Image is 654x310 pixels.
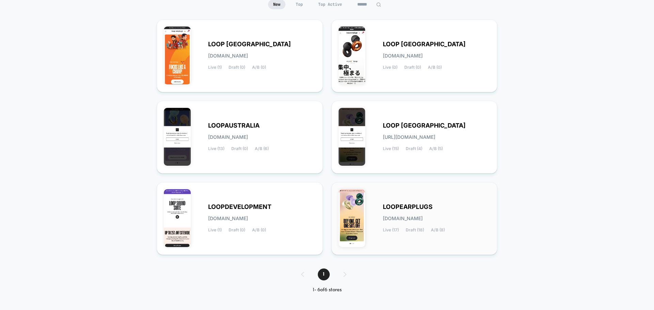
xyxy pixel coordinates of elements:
span: LOOP [GEOGRAPHIC_DATA] [383,123,466,128]
img: LOOPEARPLUGS [339,189,365,247]
span: Draft (0) [404,65,421,70]
span: Draft (0) [229,65,245,70]
span: Live (0) [383,65,398,70]
span: A/B (0) [252,228,266,232]
span: LOOPEARPLUGS [383,205,433,209]
img: LOOP_INDIA [164,27,191,84]
span: A/B (8) [431,228,445,232]
span: Live (17) [383,228,399,232]
span: A/B (6) [255,146,269,151]
img: edit [376,2,381,7]
span: Live (13) [208,146,224,151]
span: Draft (4) [406,146,422,151]
span: LOOP [GEOGRAPHIC_DATA] [208,42,291,47]
span: [URL][DOMAIN_NAME] [383,135,435,140]
img: LOOP_JAPAN [339,27,365,84]
span: Live (1) [208,228,222,232]
img: LOOP_UNITED_STATES [339,108,365,166]
span: [DOMAIN_NAME] [208,53,248,58]
span: 1 [318,268,330,280]
span: [DOMAIN_NAME] [383,216,423,221]
span: Draft (18) [406,228,424,232]
span: Live (1) [208,65,222,70]
img: LOOPAUSTRALIA [164,108,191,166]
span: LOOPDEVELOPMENT [208,205,271,209]
span: LOOP [GEOGRAPHIC_DATA] [383,42,466,47]
span: Draft (0) [231,146,248,151]
span: [DOMAIN_NAME] [208,216,248,221]
div: 1 - 6 of 6 stores [294,287,360,293]
span: A/B (0) [252,65,266,70]
img: LOOPDEVELOPMENT [164,189,191,247]
span: Draft (0) [229,228,245,232]
span: LOOPAUSTRALIA [208,123,260,128]
span: [DOMAIN_NAME] [208,135,248,140]
span: A/B (5) [429,146,443,151]
span: A/B (0) [428,65,442,70]
span: Live (15) [383,146,399,151]
span: [DOMAIN_NAME] [383,53,423,58]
